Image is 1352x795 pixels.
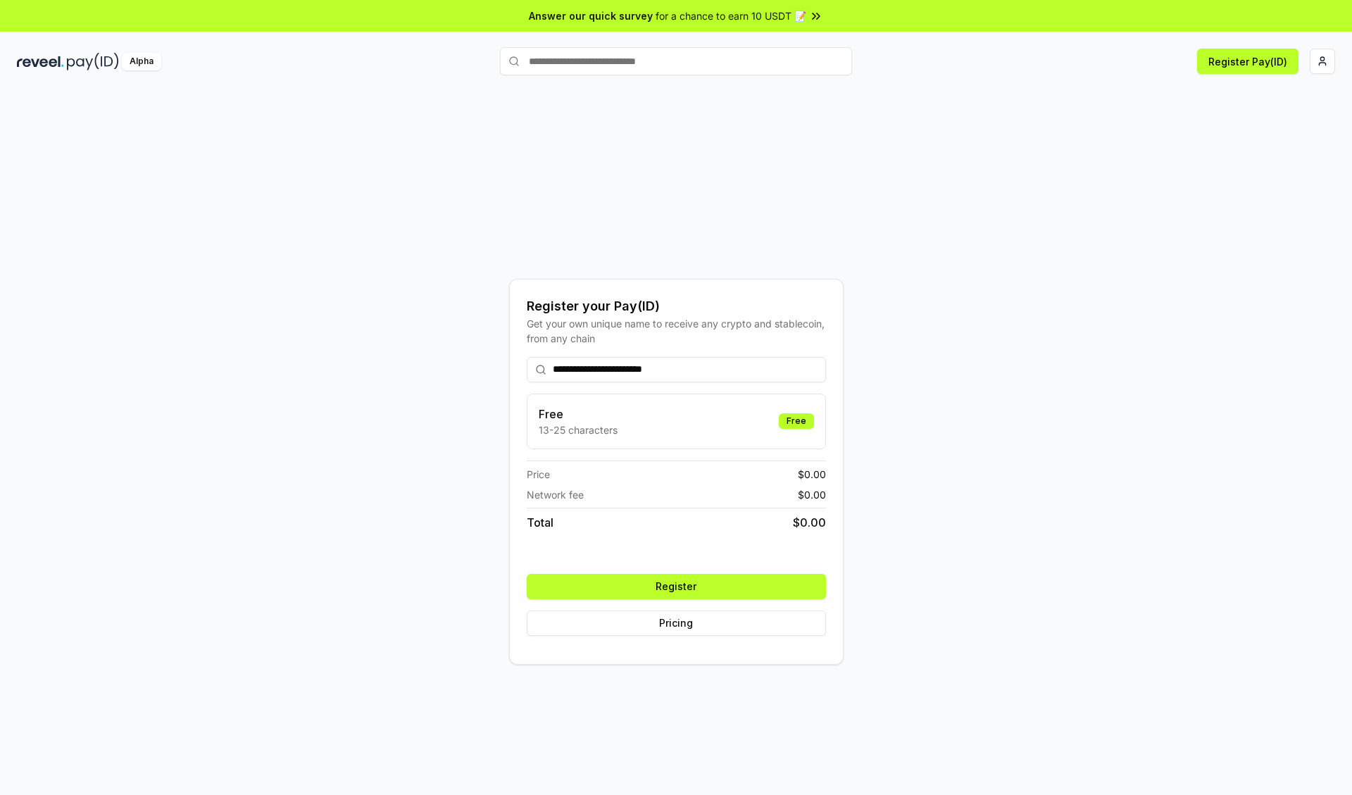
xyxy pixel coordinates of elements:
[527,514,553,531] span: Total
[527,574,826,599] button: Register
[779,413,814,429] div: Free
[122,53,161,70] div: Alpha
[527,316,826,346] div: Get your own unique name to receive any crypto and stablecoin, from any chain
[67,53,119,70] img: pay_id
[529,8,653,23] span: Answer our quick survey
[793,514,826,531] span: $ 0.00
[1197,49,1298,74] button: Register Pay(ID)
[527,467,550,482] span: Price
[17,53,64,70] img: reveel_dark
[656,8,806,23] span: for a chance to earn 10 USDT 📝
[539,406,618,422] h3: Free
[798,487,826,502] span: $ 0.00
[539,422,618,437] p: 13-25 characters
[527,487,584,502] span: Network fee
[527,296,826,316] div: Register your Pay(ID)
[527,611,826,636] button: Pricing
[798,467,826,482] span: $ 0.00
